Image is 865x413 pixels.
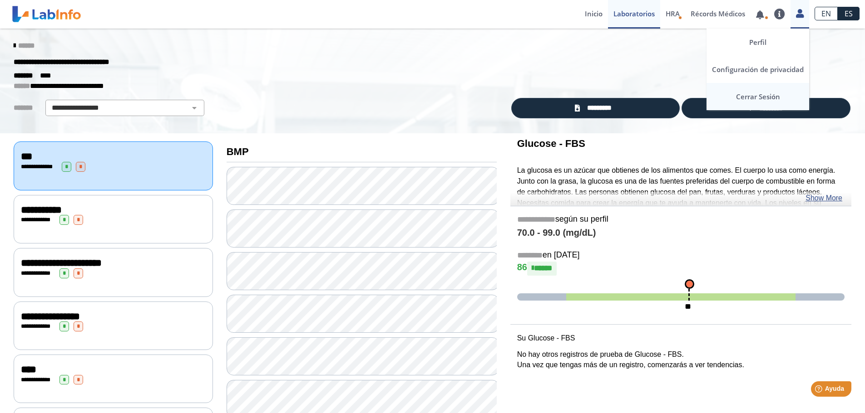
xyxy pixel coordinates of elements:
a: Configuración de privacidad [707,56,809,83]
b: BMP [227,146,249,157]
p: No hay otros registros de prueba de Glucose - FBS. Una vez que tengas más de un registro, comenza... [517,349,845,371]
a: Show More [806,193,842,204]
a: Cerrar Sesión [707,83,809,110]
a: EN [815,7,838,20]
h5: según su perfil [517,214,845,225]
h4: 86 [517,262,845,275]
a: Perfil [707,29,809,56]
iframe: Help widget launcher [784,378,855,403]
p: La glucosa es un azúcar que obtienes de los alimentos que comes. El cuerpo lo usa como energía. J... [517,165,845,230]
a: ES [838,7,860,20]
span: HRA [666,9,680,18]
h4: 70.0 - 99.0 (mg/dL) [517,228,845,238]
p: Su Glucose - FBS [517,333,845,344]
b: Glucose - FBS [517,138,585,149]
h5: en [DATE] [517,250,845,261]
